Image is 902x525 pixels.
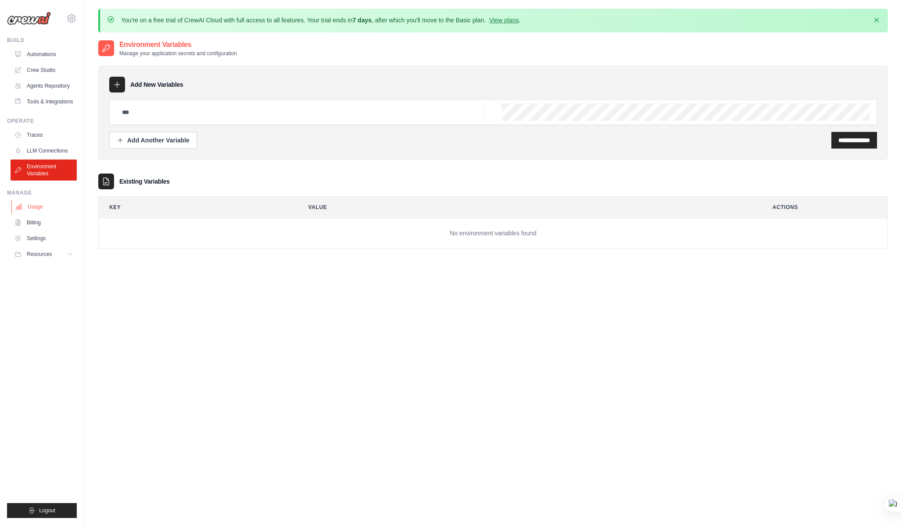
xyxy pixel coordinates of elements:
a: Usage [11,200,78,214]
div: Add Another Variable [117,136,190,145]
a: Environment Variables [11,160,77,181]
a: Crew Studio [11,63,77,77]
a: Billing [11,216,77,230]
th: Actions [762,197,888,218]
img: Logo [7,12,51,25]
div: Operate [7,117,77,124]
strong: 7 days [352,17,372,24]
div: Build [7,37,77,44]
h3: Add New Variables [130,80,183,89]
a: View plans [489,17,519,24]
span: Resources [27,251,52,258]
p: Manage your application secrets and configuration [119,50,237,57]
th: Value [298,197,755,218]
th: Key [99,197,291,218]
h3: Existing Variables [119,177,170,186]
button: Add Another Variable [109,132,197,149]
a: Agents Repository [11,79,77,93]
button: Resources [11,247,77,261]
a: Traces [11,128,77,142]
a: LLM Connections [11,144,77,158]
div: Manage [7,189,77,196]
td: No environment variables found [99,218,888,248]
h2: Environment Variables [119,39,237,50]
button: Logout [7,503,77,518]
a: Tools & Integrations [11,95,77,109]
span: Logout [39,507,55,514]
p: You're on a free trial of CrewAI Cloud with full access to all features. Your trial ends in , aft... [121,16,521,25]
a: Automations [11,47,77,61]
a: Settings [11,231,77,245]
